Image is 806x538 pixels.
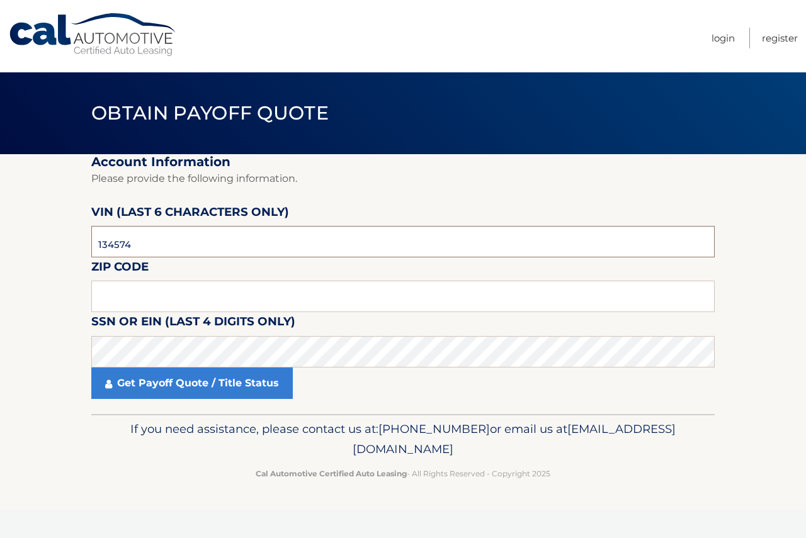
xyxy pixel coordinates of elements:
a: Register [762,28,798,48]
a: Cal Automotive [8,13,178,57]
a: Get Payoff Quote / Title Status [91,367,293,399]
label: VIN (last 6 characters only) [91,203,289,226]
span: Obtain Payoff Quote [91,101,329,125]
p: Please provide the following information. [91,170,715,188]
span: [PHONE_NUMBER] [378,422,490,436]
a: Login [712,28,735,48]
label: Zip Code [91,257,149,281]
label: SSN or EIN (last 4 digits only) [91,312,295,335]
strong: Cal Automotive Certified Auto Leasing [256,469,407,478]
h2: Account Information [91,154,715,170]
p: - All Rights Reserved - Copyright 2025 [99,467,707,480]
p: If you need assistance, please contact us at: or email us at [99,419,707,459]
